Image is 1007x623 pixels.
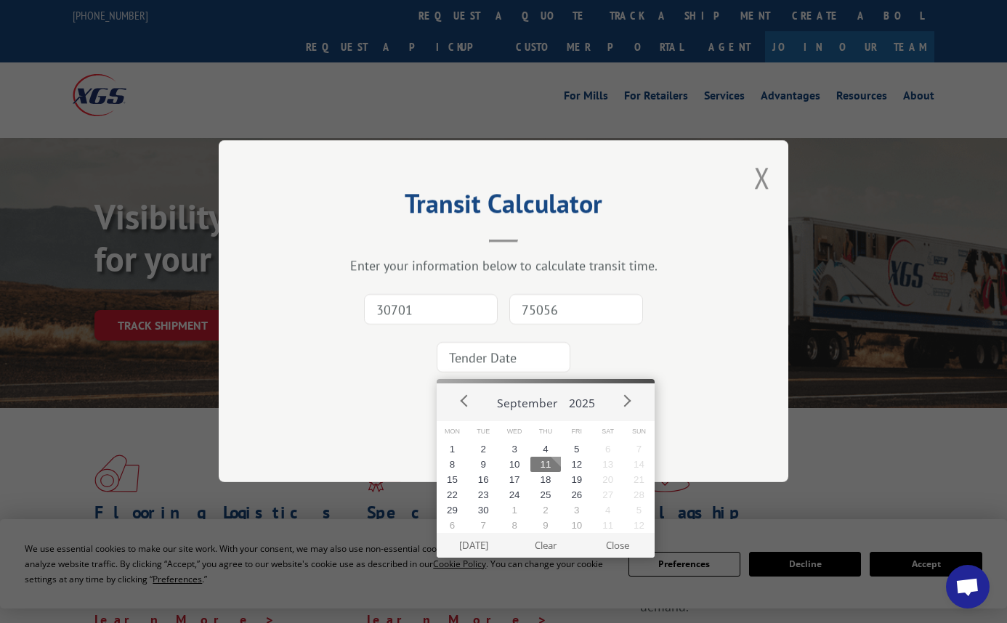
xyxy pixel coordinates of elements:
div: Enter your information below to calculate transit time. [291,258,716,274]
div: Open chat [946,565,990,608]
button: 7 [623,441,655,457]
button: 2 [468,441,499,457]
span: Wed [499,421,530,442]
button: 8 [499,518,530,533]
button: 22 [437,487,468,502]
span: Sun [623,421,655,442]
span: Thu [530,421,562,442]
span: Mon [437,421,468,442]
button: 12 [623,518,655,533]
button: 30 [468,502,499,518]
button: 19 [561,472,592,487]
button: Next [615,390,637,412]
button: 13 [592,457,623,472]
button: [DATE] [438,533,510,558]
button: 9 [468,457,499,472]
button: 7 [468,518,499,533]
button: 23 [468,487,499,502]
button: 11 [592,518,623,533]
span: Sat [592,421,623,442]
input: Origin Zip [364,295,498,325]
button: 5 [623,502,655,518]
button: Close [582,533,654,558]
button: 26 [561,487,592,502]
button: 8 [437,457,468,472]
button: 28 [623,487,655,502]
button: 15 [437,472,468,487]
button: 17 [499,472,530,487]
button: 16 [468,472,499,487]
span: Fri [561,421,592,442]
button: 4 [592,502,623,518]
button: 6 [437,518,468,533]
button: 5 [561,441,592,457]
button: 10 [561,518,592,533]
button: 27 [592,487,623,502]
h2: Transit Calculator [291,193,716,221]
button: Close modal [754,158,770,197]
button: 12 [561,457,592,472]
button: 24 [499,487,530,502]
button: Prev [454,390,476,412]
button: 14 [623,457,655,472]
button: 2 [530,502,562,518]
button: 21 [623,472,655,487]
button: 18 [530,472,562,487]
button: 1 [437,441,468,457]
button: 9 [530,518,562,533]
button: 2025 [563,383,601,417]
button: 3 [561,502,592,518]
button: September [491,383,563,417]
button: 29 [437,502,468,518]
input: Tender Date [437,343,570,373]
button: 1 [499,502,530,518]
button: 10 [499,457,530,472]
button: 25 [530,487,562,502]
span: Tue [468,421,499,442]
button: 3 [499,441,530,457]
button: 6 [592,441,623,457]
button: 4 [530,441,562,457]
button: 11 [530,457,562,472]
button: 20 [592,472,623,487]
input: Dest. Zip [509,295,643,325]
button: Clear [510,533,582,558]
